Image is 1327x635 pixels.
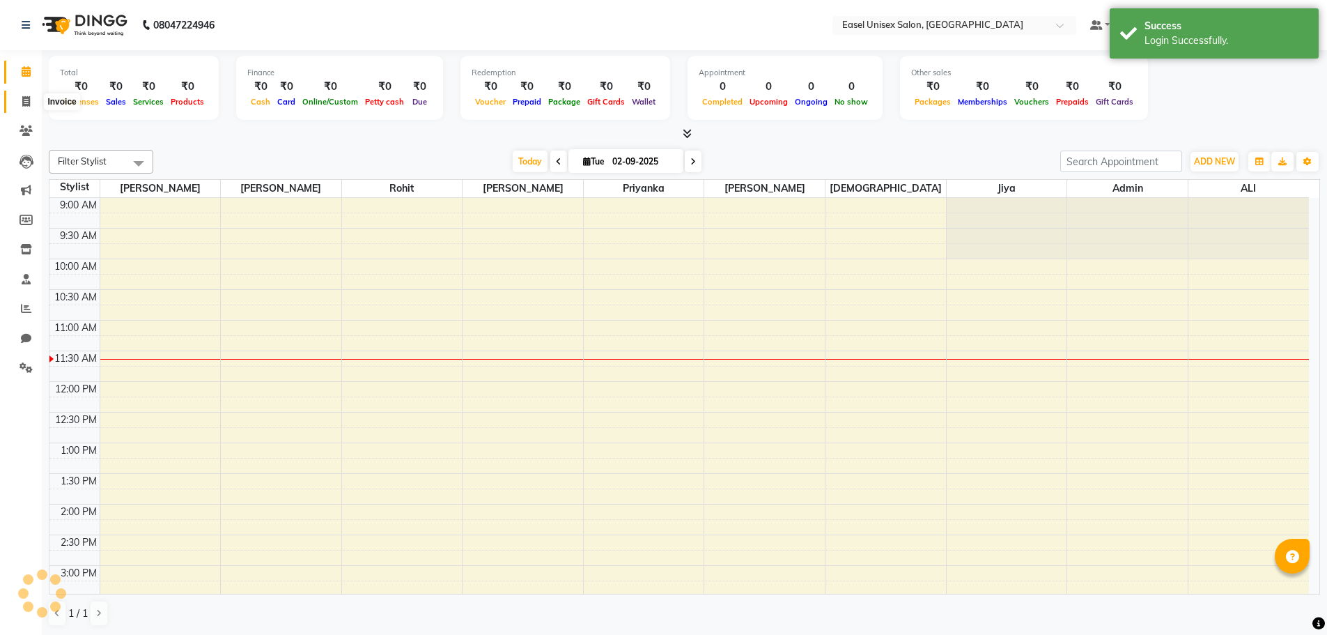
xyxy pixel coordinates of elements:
span: Due [409,97,430,107]
span: Gift Cards [584,97,628,107]
span: Cash [247,97,274,107]
span: Prepaids [1053,97,1092,107]
span: Sales [102,97,130,107]
span: Wallet [628,97,659,107]
span: No show [831,97,871,107]
div: ₹0 [60,79,102,95]
button: ADD NEW [1190,152,1239,171]
span: Priyanka [584,180,704,197]
span: Products [167,97,208,107]
div: 11:30 AM [52,351,100,366]
div: ₹0 [130,79,167,95]
span: jiya [947,180,1067,197]
div: Invoice [44,93,79,110]
div: 0 [699,79,746,95]
span: Online/Custom [299,97,362,107]
div: ₹0 [911,79,954,95]
div: ₹0 [584,79,628,95]
div: 10:00 AM [52,259,100,274]
div: ₹0 [628,79,659,95]
div: Redemption [472,67,659,79]
div: ₹0 [1053,79,1092,95]
span: Card [274,97,299,107]
div: 1:30 PM [58,474,100,489]
span: Voucher [472,97,509,107]
span: Completed [699,97,746,107]
div: ₹0 [102,79,130,95]
div: ₹0 [247,79,274,95]
div: 0 [746,79,791,95]
div: ₹0 [545,79,584,95]
span: ALI [1188,180,1309,197]
span: Package [545,97,584,107]
div: 12:00 PM [52,382,100,397]
span: Petty cash [362,97,408,107]
div: ₹0 [954,79,1011,95]
div: ₹0 [509,79,545,95]
div: Appointment [699,67,871,79]
div: Success [1144,19,1308,33]
div: Login Successfully. [1144,33,1308,48]
div: ₹0 [1011,79,1053,95]
div: ₹0 [167,79,208,95]
b: 08047224946 [153,6,215,45]
div: 12:30 PM [52,413,100,427]
input: Search Appointment [1060,151,1182,172]
div: ₹0 [408,79,432,95]
span: Packages [911,97,954,107]
img: logo [36,6,131,45]
div: ₹0 [274,79,299,95]
span: Filter Stylist [58,155,107,167]
div: ₹0 [1092,79,1137,95]
span: Gift Cards [1092,97,1137,107]
div: 2:00 PM [58,505,100,519]
div: Total [60,67,208,79]
span: Vouchers [1011,97,1053,107]
span: ADD NEW [1194,156,1235,167]
div: 0 [831,79,871,95]
span: [PERSON_NAME] [463,180,583,197]
div: 10:30 AM [52,290,100,305]
span: Tue [580,156,608,167]
span: Services [130,97,167,107]
div: 2:30 PM [58,535,100,550]
div: 9:00 AM [57,198,100,213]
span: admin [1067,180,1188,197]
div: 0 [791,79,831,95]
div: ₹0 [299,79,362,95]
span: Ongoing [791,97,831,107]
span: Rohit [342,180,463,197]
div: 3:00 PM [58,566,100,581]
span: Memberships [954,97,1011,107]
span: Today [513,151,548,172]
div: 9:30 AM [57,229,100,243]
div: 11:00 AM [52,321,100,335]
span: Upcoming [746,97,791,107]
span: [PERSON_NAME] [704,180,825,197]
div: Other sales [911,67,1137,79]
div: 1:00 PM [58,443,100,458]
span: [PERSON_NAME] [221,180,341,197]
span: 1 / 1 [68,606,88,621]
span: [PERSON_NAME] [100,180,221,197]
div: Stylist [49,180,100,194]
div: ₹0 [472,79,509,95]
span: Prepaid [509,97,545,107]
input: 2025-09-02 [608,151,678,172]
div: Finance [247,67,432,79]
span: [DEMOGRAPHIC_DATA] [825,180,946,197]
div: ₹0 [362,79,408,95]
